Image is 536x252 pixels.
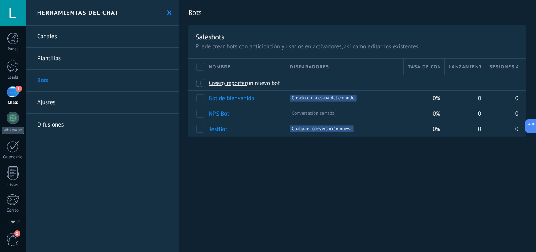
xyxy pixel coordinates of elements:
[14,230,20,237] span: 1
[188,5,526,20] h2: Bots
[26,70,179,92] a: Bots
[26,114,179,136] a: Difusiones
[432,110,440,118] span: 0%
[478,125,481,133] span: 0
[290,125,354,132] span: Cualquier conversación nueva
[2,47,24,52] div: Panel
[485,91,518,106] div: 0
[2,75,24,80] div: Leads
[404,91,441,106] div: 0%
[432,95,440,102] span: 0%
[26,92,179,114] a: Ajustes
[195,32,224,41] div: Salesbots
[290,95,357,102] span: Creado en la etapa del embudo
[2,182,24,188] div: Listas
[26,26,179,48] a: Canales
[445,91,481,106] div: 0
[195,43,519,50] p: Puede crear bots con anticipación y usarlos en activadores, así como editar los existentes
[445,106,481,121] div: 0
[209,63,231,71] span: Nombre
[432,125,440,133] span: 0%
[209,125,227,133] a: TestBot
[290,110,337,117] span: Conversación cerrada
[2,155,24,160] div: Calendario
[2,127,24,134] div: WhatsApp
[209,79,222,87] span: Crear
[515,125,518,133] span: 0
[485,75,518,90] div: Bots
[489,63,518,71] span: Sesiones activas
[209,110,229,118] a: NPS Bot
[485,106,518,121] div: 0
[209,95,254,102] a: Bot de bienvenida
[2,208,24,213] div: Correo
[16,86,22,92] span: 1
[478,110,481,118] span: 0
[404,121,441,136] div: 0%
[404,106,441,121] div: 0%
[485,121,518,136] div: 0
[515,95,518,102] span: 0
[408,63,440,71] span: Tasa de conversión
[478,95,481,102] span: 0
[222,79,225,87] span: o
[247,79,280,87] span: un nuevo bot
[2,100,24,105] div: Chats
[445,121,481,136] div: 0
[515,110,518,118] span: 0
[225,79,247,87] span: importar
[37,9,119,16] h2: Herramientas del chat
[290,63,329,71] span: Disparadores
[26,48,179,70] a: Plantillas
[448,63,481,71] span: Lanzamientos totales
